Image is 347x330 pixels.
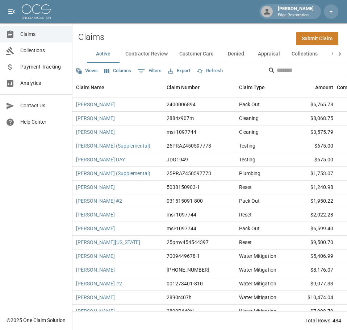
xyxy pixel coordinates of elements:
div: Reset [239,183,252,191]
div: Total Rows: 484 [305,317,341,324]
div: Amount [315,77,333,98]
div: Pack Out [239,197,260,205]
div: Water Mitigation [239,308,276,315]
div: 2890r407h [167,294,192,301]
div: msi-1097744 [167,225,196,232]
span: Payment Tracking [20,63,66,71]
button: Contractor Review [120,45,173,63]
button: open drawer [4,4,19,19]
div: Reset [239,211,252,218]
div: Pack Out [239,225,260,232]
div: $6,765.78 [290,98,337,112]
div: $3,575.79 [290,125,337,139]
div: Pack Out [239,101,260,108]
div: Reset [239,239,252,246]
div: dynamic tabs [87,45,333,63]
div: $1,950.22 [290,194,337,208]
div: $2,022.28 [290,208,337,222]
div: Claim Number [163,77,235,98]
a: [PERSON_NAME] (Supplemental) [76,170,150,177]
div: 7009449678-1 [167,252,200,260]
button: Customer Care [173,45,220,63]
button: Select columns [103,65,133,77]
h2: Claims [78,32,104,42]
div: $8,176.07 [290,263,337,277]
div: 2400006894 [167,101,196,108]
div: Claim Number [167,77,200,98]
span: Claims [20,30,66,38]
a: [PERSON_NAME] [76,101,115,108]
a: [PERSON_NAME] [76,115,115,122]
button: Export [166,65,192,77]
span: Analytics [20,79,66,87]
div: msi-1097744 [167,128,196,136]
div: Claim Name [72,77,163,98]
div: $1,240.98 [290,181,337,194]
div: 01-009-262911 [167,266,209,273]
a: [PERSON_NAME] [76,225,115,232]
div: Plumbing [239,170,260,177]
div: Testing [239,142,255,149]
a: [PERSON_NAME] [76,308,115,315]
div: Claim Type [235,77,290,98]
a: [PERSON_NAME][US_STATE] [76,239,140,246]
div: Water Mitigation [239,280,276,287]
div: $8,068.75 [290,112,337,125]
button: Refresh [195,65,225,77]
div: $9,077.33 [290,277,337,291]
div: Water Mitigation [239,266,276,273]
div: $1,753.07 [290,167,337,181]
div: Claim Name [76,77,104,98]
div: 001273401-810 [167,280,203,287]
a: [PERSON_NAME] [76,183,115,191]
button: Show filters [136,65,163,77]
div: 5038150903-1 [167,183,200,191]
span: Help Center [20,118,66,126]
div: msi-1097744 [167,211,196,218]
button: Active [87,45,120,63]
div: © 2025 One Claim Solution [7,317,66,324]
a: [PERSON_NAME] #2 [76,197,122,205]
div: $675.00 [290,153,337,167]
span: Contact Us [20,102,66,110]
a: [PERSON_NAME] #2 [76,280,122,287]
a: [PERSON_NAME] (Supplemental) [76,142,150,149]
a: [PERSON_NAME] [76,128,115,136]
div: JDG1949 [167,156,188,163]
span: Collections [20,47,66,54]
a: Submit Claim [296,32,338,45]
a: [PERSON_NAME] DAY [76,156,125,163]
div: 2890R649N [167,308,194,315]
p: Edge Restoration [278,12,314,18]
a: [PERSON_NAME] [76,252,115,260]
button: Denied [220,45,252,63]
div: Testing [239,156,255,163]
div: Water Mitigation [239,294,276,301]
div: $7,998.79 [290,305,337,318]
div: Water Mitigation [239,252,276,260]
div: [PERSON_NAME] [275,5,317,18]
button: Views [74,65,100,77]
div: 25prnv454544397 [167,239,209,246]
div: $675.00 [290,139,337,153]
div: Cleaning [239,128,259,136]
a: [PERSON_NAME] [76,266,115,273]
div: $6,599.40 [290,222,337,236]
div: Search [268,65,346,78]
div: Cleaning [239,115,259,122]
div: 25PRAZ450597773 [167,170,211,177]
div: $10,474.04 [290,291,337,305]
button: Collections [286,45,323,63]
div: 031515091-800 [167,197,203,205]
div: $5,406.99 [290,249,337,263]
button: Appraisal [252,45,286,63]
img: ocs-logo-white-transparent.png [22,4,51,19]
a: [PERSON_NAME] [76,211,115,218]
div: Amount [290,77,337,98]
div: 25PRAZ450597773 [167,142,211,149]
div: Claim Type [239,77,265,98]
div: $9,500.70 [290,236,337,249]
div: 2884z907m [167,115,194,122]
a: [PERSON_NAME] [76,294,115,301]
